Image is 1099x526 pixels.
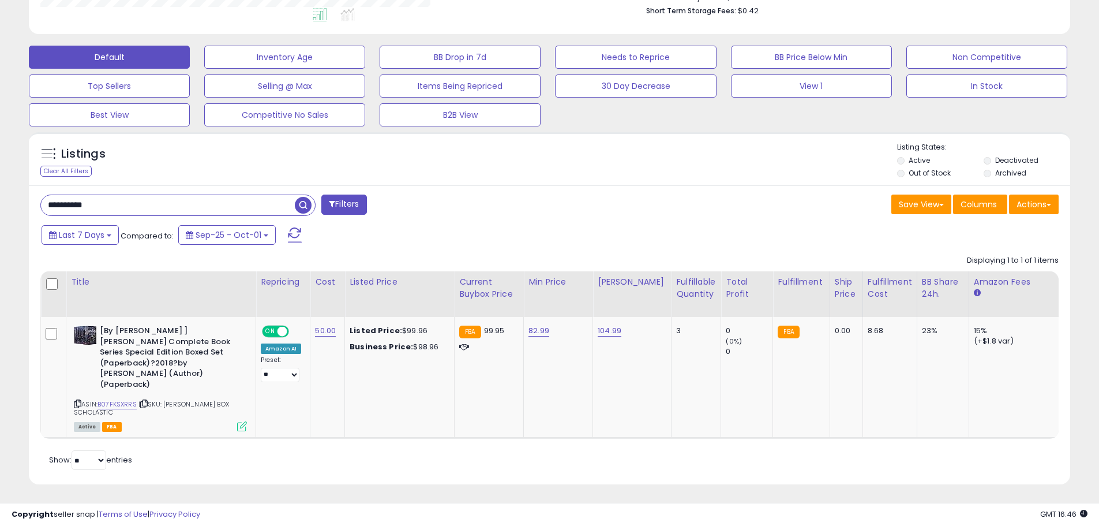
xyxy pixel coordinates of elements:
[178,225,276,245] button: Sep-25 - Oct-01
[1040,509,1087,520] span: 2025-10-14 16:46 GMT
[261,344,301,354] div: Amazon AI
[726,346,772,357] div: 0
[726,276,768,300] div: Total Profit
[102,422,122,432] span: FBA
[29,46,190,69] button: Default
[263,327,277,337] span: ON
[555,46,716,69] button: Needs to Reprice
[74,400,229,417] span: | SKU: [PERSON_NAME] BOX SCHOLASTIC
[350,341,413,352] b: Business Price:
[646,6,736,16] b: Short Term Storage Fees:
[12,509,200,520] div: seller snap | |
[835,326,854,336] div: 0.00
[1009,195,1059,214] button: Actions
[868,326,908,336] div: 8.68
[12,509,54,520] strong: Copyright
[380,74,541,98] button: Items Being Repriced
[974,326,1070,336] div: 15%
[99,509,148,520] a: Terms of Use
[835,276,858,300] div: Ship Price
[778,326,799,338] small: FBA
[459,326,481,338] small: FBA
[909,155,930,165] label: Active
[528,325,549,337] a: 82.99
[974,288,981,299] small: Amazon Fees.
[967,255,1059,266] div: Displaying 1 to 1 of 1 items
[100,326,240,393] b: [By [PERSON_NAME] ] [PERSON_NAME] Complete Book Series Special Edition Boxed Set (Paperback)?2018...
[953,195,1007,214] button: Columns
[909,168,951,178] label: Out of Stock
[778,276,824,288] div: Fulfillment
[484,325,505,336] span: 99.95
[906,46,1067,69] button: Non Competitive
[676,326,712,336] div: 3
[196,229,261,241] span: Sep-25 - Oct-01
[74,422,100,432] span: All listings currently available for purchase on Amazon
[528,276,588,288] div: Min Price
[29,103,190,126] button: Best View
[961,199,997,210] span: Columns
[738,5,759,16] span: $0.42
[891,195,951,214] button: Save View
[380,103,541,126] button: B2B View
[380,46,541,69] button: BB Drop in 7d
[204,46,365,69] button: Inventory Age
[726,337,742,346] small: (0%)
[906,74,1067,98] button: In Stock
[321,195,366,215] button: Filters
[731,46,892,69] button: BB Price Below Min
[995,168,1026,178] label: Archived
[261,276,305,288] div: Repricing
[74,326,247,430] div: ASIN:
[204,103,365,126] button: Competitive No Sales
[555,74,716,98] button: 30 Day Decrease
[868,276,912,300] div: Fulfillment Cost
[121,230,174,241] span: Compared to:
[49,454,132,465] span: Show: entries
[74,326,97,345] img: 51bAujGFOWL._SL40_.jpg
[71,276,251,288] div: Title
[61,146,106,162] h5: Listings
[676,276,716,300] div: Fulfillable Quantity
[315,276,340,288] div: Cost
[97,400,137,409] a: B07FKSXRRS
[350,342,445,352] div: $98.96
[287,327,306,337] span: OFF
[315,325,336,337] a: 50.00
[922,326,960,336] div: 23%
[29,74,190,98] button: Top Sellers
[598,325,621,337] a: 104.99
[149,509,200,520] a: Privacy Policy
[40,166,92,177] div: Clear All Filters
[261,356,301,382] div: Preset:
[350,276,449,288] div: Listed Price
[974,336,1070,346] div: (+$1.8 var)
[598,276,666,288] div: [PERSON_NAME]
[726,326,772,336] div: 0
[995,155,1038,165] label: Deactivated
[204,74,365,98] button: Selling @ Max
[897,142,1070,153] p: Listing States:
[59,229,104,241] span: Last 7 Days
[459,276,519,300] div: Current Buybox Price
[42,225,119,245] button: Last 7 Days
[350,325,402,336] b: Listed Price:
[922,276,964,300] div: BB Share 24h.
[350,326,445,336] div: $99.96
[731,74,892,98] button: View 1
[974,276,1074,288] div: Amazon Fees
